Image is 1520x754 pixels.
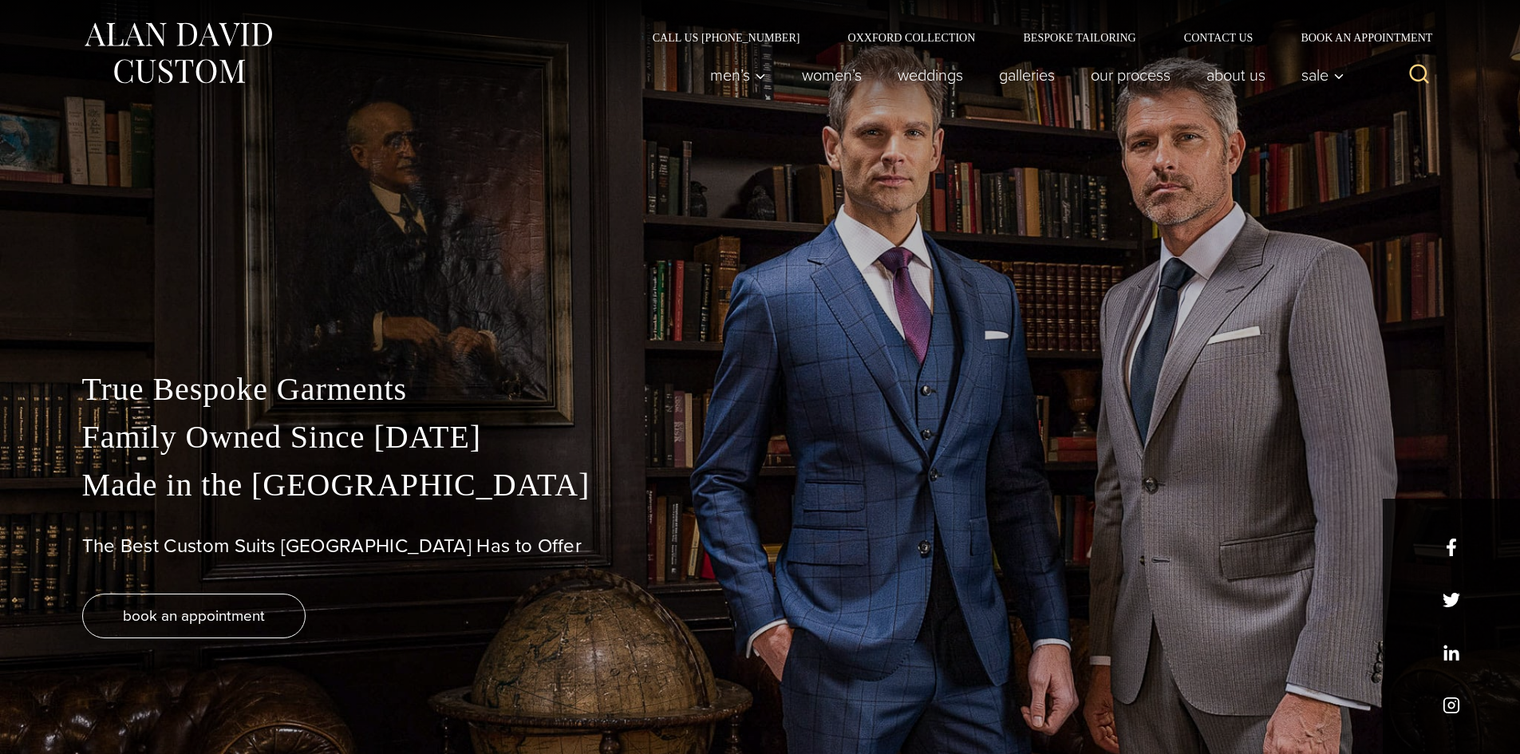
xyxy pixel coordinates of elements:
a: Women’s [784,59,879,91]
a: Contact Us [1160,32,1277,43]
a: book an appointment [82,594,306,638]
a: Bespoke Tailoring [999,32,1159,43]
a: Book an Appointment [1277,32,1438,43]
a: Our Process [1072,59,1188,91]
a: About Us [1188,59,1283,91]
span: Men’s [710,67,766,83]
p: True Bespoke Garments Family Owned Since [DATE] Made in the [GEOGRAPHIC_DATA] [82,365,1439,509]
span: Sale [1301,67,1344,83]
a: weddings [879,59,981,91]
img: Alan David Custom [82,18,274,89]
a: Call Us [PHONE_NUMBER] [629,32,824,43]
span: book an appointment [123,604,265,627]
a: Galleries [981,59,1072,91]
button: View Search Form [1400,56,1439,94]
a: Oxxford Collection [823,32,999,43]
nav: Primary Navigation [692,59,1352,91]
nav: Secondary Navigation [629,32,1439,43]
h1: The Best Custom Suits [GEOGRAPHIC_DATA] Has to Offer [82,535,1439,558]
